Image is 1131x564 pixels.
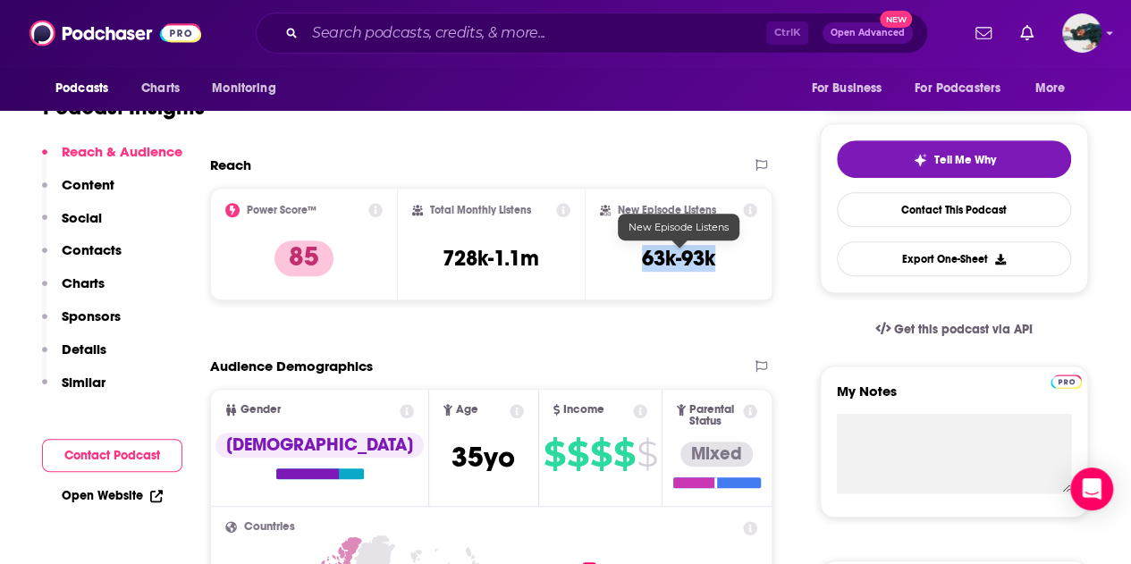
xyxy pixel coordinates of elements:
[798,72,904,105] button: open menu
[831,29,905,38] span: Open Advanced
[837,140,1071,178] button: tell me why sparkleTell Me Why
[42,374,106,407] button: Similar
[241,404,281,416] span: Gender
[590,440,612,468] span: $
[567,440,588,468] span: $
[43,72,131,105] button: open menu
[766,21,808,45] span: Ctrl K
[62,341,106,358] p: Details
[210,156,251,173] h2: Reach
[1013,18,1041,48] a: Show notifications dropdown
[215,433,424,458] div: [DEMOGRAPHIC_DATA]
[62,374,106,391] p: Similar
[861,307,1047,351] a: Get this podcast via API
[934,153,996,167] span: Tell Me Why
[247,204,317,216] h2: Power Score™
[212,76,275,101] span: Monitoring
[141,76,180,101] span: Charts
[430,204,531,216] h2: Total Monthly Listens
[837,192,1071,227] a: Contact This Podcast
[880,11,912,28] span: New
[903,72,1026,105] button: open menu
[210,358,373,375] h2: Audience Demographics
[62,274,105,291] p: Charts
[42,439,182,472] button: Contact Podcast
[443,245,539,272] h3: 728k-1.1m
[1035,76,1066,101] span: More
[1062,13,1101,53] span: Logged in as fsg.publicity
[613,440,635,468] span: $
[42,143,182,176] button: Reach & Audience
[42,274,105,307] button: Charts
[637,440,657,468] span: $
[42,176,114,209] button: Content
[305,19,766,47] input: Search podcasts, credits, & more...
[1062,13,1101,53] img: User Profile
[199,72,299,105] button: open menu
[1070,467,1113,510] div: Open Intercom Messenger
[30,16,201,50] img: Podchaser - Follow, Share and Rate Podcasts
[1062,13,1101,53] button: Show profile menu
[915,76,1000,101] span: For Podcasters
[62,143,182,160] p: Reach & Audience
[62,488,163,503] a: Open Website
[42,341,106,374] button: Details
[894,322,1033,337] span: Get this podcast via API
[62,209,102,226] p: Social
[968,18,999,48] a: Show notifications dropdown
[618,204,716,216] h2: New Episode Listens
[837,241,1071,276] button: Export One-Sheet
[62,176,114,193] p: Content
[42,241,122,274] button: Contacts
[1051,375,1082,389] img: Podchaser Pro
[42,307,121,341] button: Sponsors
[913,153,927,167] img: tell me why sparkle
[274,240,333,276] p: 85
[689,404,740,427] span: Parental Status
[811,76,882,101] span: For Business
[42,209,102,242] button: Social
[256,13,928,54] div: Search podcasts, credits, & more...
[1023,72,1088,105] button: open menu
[456,404,478,416] span: Age
[62,241,122,258] p: Contacts
[629,221,729,233] span: New Episode Listens
[642,245,715,272] h3: 63k-93k
[823,22,913,44] button: Open AdvancedNew
[680,442,753,467] div: Mixed
[62,307,121,324] p: Sponsors
[1051,372,1082,389] a: Pro website
[55,76,108,101] span: Podcasts
[244,521,295,533] span: Countries
[544,440,565,468] span: $
[563,404,604,416] span: Income
[452,440,515,475] span: 35 yo
[130,72,190,105] a: Charts
[837,383,1071,414] label: My Notes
